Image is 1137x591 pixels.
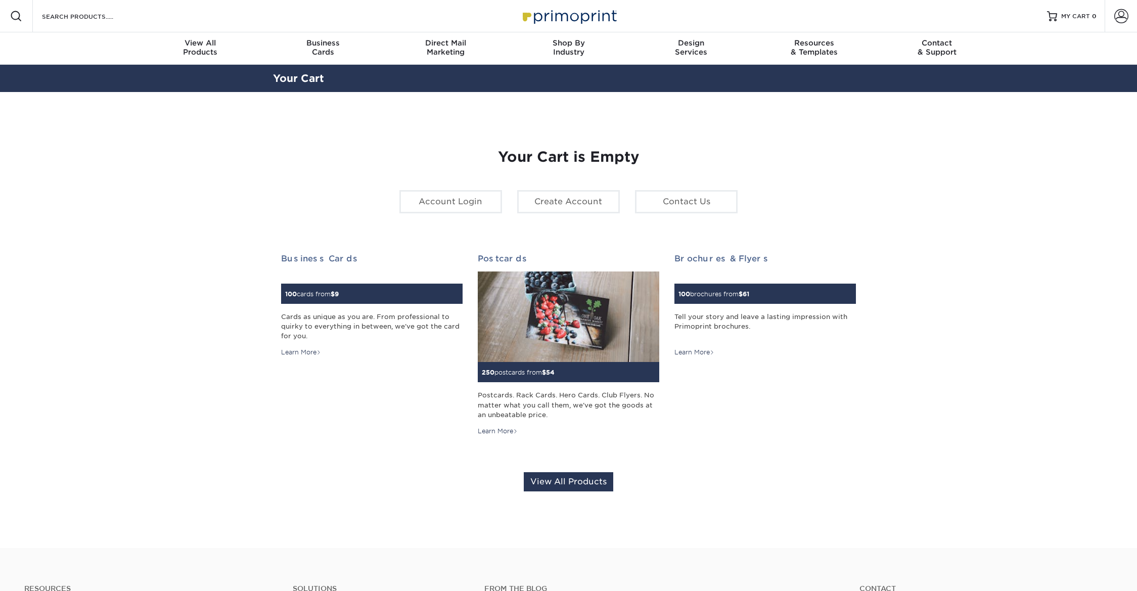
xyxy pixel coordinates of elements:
[139,38,262,57] div: Products
[384,38,507,57] div: Marketing
[1061,12,1090,21] span: MY CART
[1092,13,1097,20] span: 0
[41,10,140,22] input: SEARCH PRODUCTS.....
[281,312,463,341] div: Cards as unique as you are. From professional to quirky to everything in between, we've got the c...
[630,32,753,65] a: DesignServices
[478,390,659,420] div: Postcards. Rack Cards. Hero Cards. Club Flyers. No matter what you call them, we've got the goods...
[674,348,714,357] div: Learn More
[524,472,613,491] a: View All Products
[739,290,743,298] span: $
[674,254,856,263] h2: Brochures & Flyers
[674,254,856,357] a: Brochures & Flyers 100brochures from$61 Tell your story and leave a lasting impression with Primo...
[478,271,659,362] img: Postcards
[261,38,384,57] div: Cards
[635,190,738,213] a: Contact Us
[678,290,690,298] span: 100
[630,38,753,48] span: Design
[678,290,749,298] small: brochures from
[384,32,507,65] a: Direct MailMarketing
[261,32,384,65] a: BusinessCards
[743,290,749,298] span: 61
[478,427,518,436] div: Learn More
[753,38,876,57] div: & Templates
[285,290,339,298] small: cards from
[331,290,335,298] span: $
[139,38,262,48] span: View All
[753,32,876,65] a: Resources& Templates
[542,369,546,376] span: $
[876,32,998,65] a: Contact& Support
[478,254,659,263] h2: Postcards
[753,38,876,48] span: Resources
[482,369,555,376] small: postcards from
[399,190,502,213] a: Account Login
[261,38,384,48] span: Business
[876,38,998,57] div: & Support
[281,348,321,357] div: Learn More
[281,149,856,166] h1: Your Cart is Empty
[507,38,630,48] span: Shop By
[630,38,753,57] div: Services
[281,254,463,263] h2: Business Cards
[507,38,630,57] div: Industry
[546,369,555,376] span: 54
[478,254,659,436] a: Postcards 250postcards from$54 Postcards. Rack Cards. Hero Cards. Club Flyers. No matter what you...
[517,190,620,213] a: Create Account
[876,38,998,48] span: Contact
[285,290,297,298] span: 100
[281,254,463,357] a: Business Cards 100cards from$9 Cards as unique as you are. From professional to quirky to everyth...
[139,32,262,65] a: View AllProducts
[335,290,339,298] span: 9
[507,32,630,65] a: Shop ByIndustry
[518,5,619,27] img: Primoprint
[482,369,494,376] span: 250
[273,72,324,84] a: Your Cart
[674,312,856,341] div: Tell your story and leave a lasting impression with Primoprint brochures.
[384,38,507,48] span: Direct Mail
